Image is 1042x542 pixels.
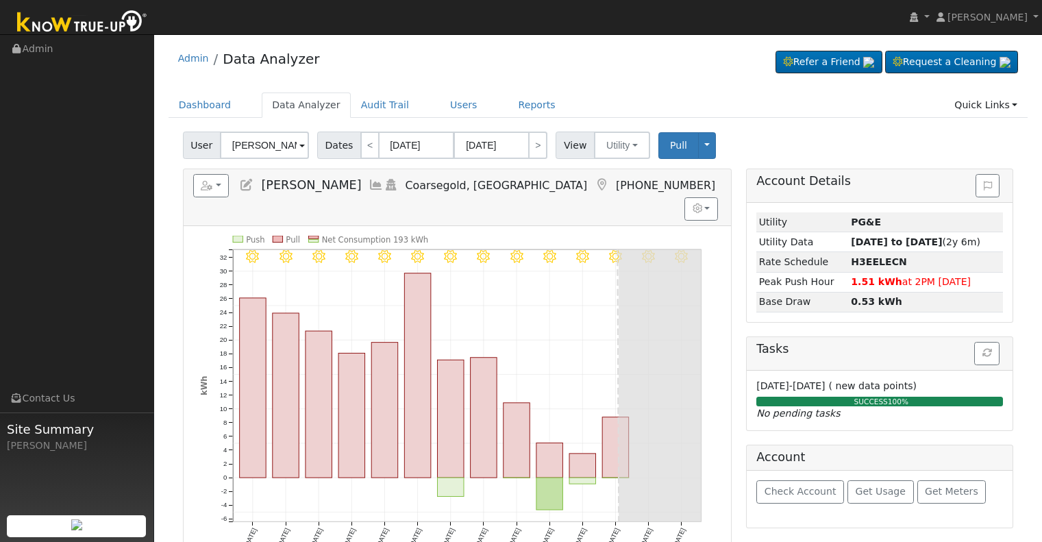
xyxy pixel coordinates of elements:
[885,51,1018,74] a: Request a Cleaning
[219,349,227,357] text: 18
[219,295,227,302] text: 26
[670,140,687,151] span: Pull
[756,174,1003,188] h5: Account Details
[220,132,309,159] input: Select a User
[829,380,917,391] span: ( new data points)
[239,178,254,192] a: Edit User (27618)
[851,217,881,227] strong: ID: 16423485, authorized: 03/20/25
[851,276,902,287] strong: 1.51 kWh
[223,473,227,481] text: 0
[974,342,1000,365] button: Refresh
[178,53,209,64] a: Admin
[602,417,629,478] rect: onclick=""
[221,515,227,523] text: -6
[219,363,227,371] text: 16
[219,405,227,412] text: 10
[371,343,398,478] rect: onclick=""
[609,250,622,263] i: 8/22 - Clear
[569,478,596,484] rect: onclick=""
[756,408,840,419] i: No pending tasks
[947,12,1028,23] span: [PERSON_NAME]
[863,57,874,68] img: retrieve
[223,446,227,454] text: 4
[776,51,882,74] a: Refer a Friend
[851,256,907,267] strong: M
[262,93,351,118] a: Data Analyzer
[221,501,227,508] text: -4
[351,93,419,118] a: Audit Trail
[504,403,530,478] rect: onclick=""
[312,250,325,263] i: 8/13 - Clear
[261,178,361,192] span: [PERSON_NAME]
[169,93,242,118] a: Dashboard
[510,250,523,263] i: 8/19 - Clear
[317,132,361,159] span: Dates
[756,480,844,504] button: Check Account
[246,250,259,263] i: 8/11 - Clear
[756,232,848,252] td: Utility Data
[536,478,563,510] rect: onclick=""
[246,234,265,244] text: Push
[944,93,1028,118] a: Quick Links
[7,420,147,439] span: Site Summary
[219,254,227,261] text: 32
[925,486,978,497] span: Get Meters
[223,432,227,440] text: 6
[594,132,650,159] button: Utility
[219,267,227,275] text: 30
[569,454,596,478] rect: onclick=""
[888,397,908,406] span: 100%
[856,486,906,497] span: Get Usage
[576,250,589,263] i: 8/21 - Clear
[219,378,227,385] text: 14
[756,212,848,232] td: Utility
[369,178,384,192] a: Multi-Series Graph
[286,234,300,244] text: Pull
[756,272,848,292] td: Peak Push Hour
[221,487,227,495] text: -2
[404,273,431,478] rect: onclick=""
[384,178,399,192] a: Login As (last Never)
[411,250,424,263] i: 8/16 - Clear
[219,336,227,343] text: 20
[976,174,1000,197] button: Issue History
[406,179,588,192] span: Coarsegold, [GEOGRAPHIC_DATA]
[849,272,1004,292] td: at 2PM [DATE]
[765,486,836,497] span: Check Account
[658,132,699,159] button: Pull
[360,132,380,159] a: <
[471,358,497,478] rect: onclick=""
[444,250,457,263] i: 8/17 - Clear
[616,179,715,192] span: [PHONE_NUMBER]
[378,250,391,263] i: 8/15 - Clear
[543,250,556,263] i: 8/20 - Clear
[306,331,332,478] rect: onclick=""
[756,380,825,391] span: [DATE]-[DATE]
[753,397,1009,408] div: SUCCESS
[7,439,147,453] div: [PERSON_NAME]
[345,250,358,263] i: 8/14 - Clear
[851,236,980,247] span: (2y 6m)
[477,250,490,263] i: 8/18 - Clear
[437,478,464,496] rect: onclick=""
[756,342,1003,356] h5: Tasks
[321,234,428,244] text: Net Consumption 193 kWh
[917,480,987,504] button: Get Meters
[273,313,299,478] rect: onclick=""
[847,480,914,504] button: Get Usage
[279,250,292,263] i: 8/12 - Clear
[219,308,227,316] text: 24
[756,252,848,272] td: Rate Schedule
[851,236,942,247] strong: [DATE] to [DATE]
[10,8,154,38] img: Know True-Up
[199,375,208,395] text: kWh
[440,93,488,118] a: Users
[219,281,227,288] text: 28
[219,322,227,330] text: 22
[437,360,464,478] rect: onclick=""
[594,178,609,192] a: Map
[223,419,227,426] text: 8
[508,93,566,118] a: Reports
[223,460,227,467] text: 2
[183,132,221,159] span: User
